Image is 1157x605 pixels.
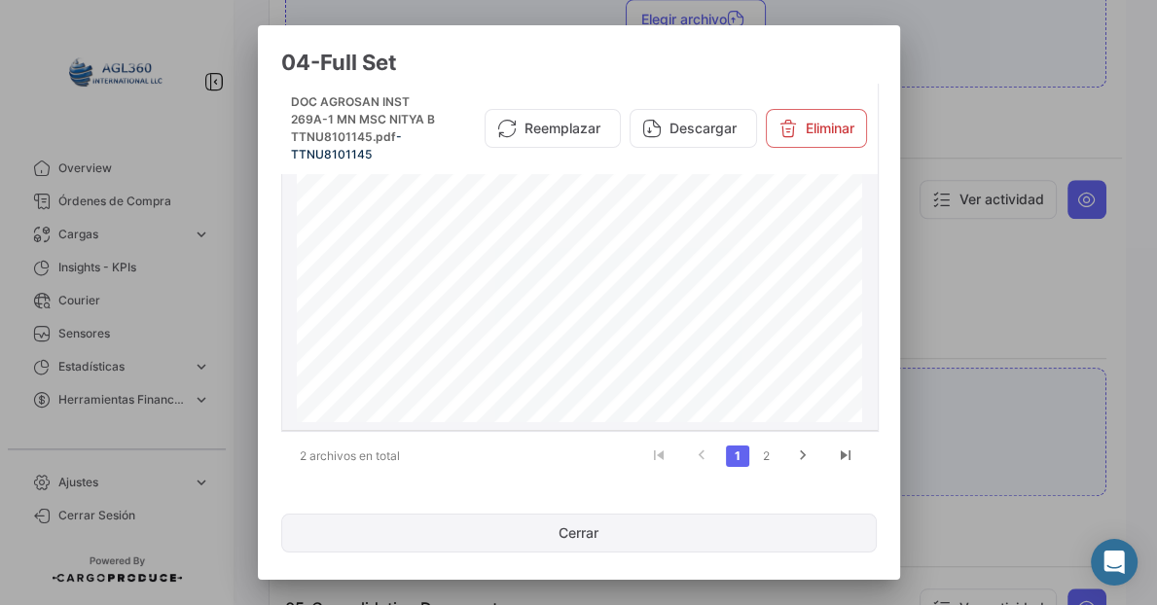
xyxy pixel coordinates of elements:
[281,49,877,76] h3: 04-Full Set
[723,440,752,473] li: page 1
[683,445,720,467] a: go to previous page
[784,445,821,467] a: go to next page
[630,109,757,148] button: Descargar
[752,440,781,473] li: page 2
[726,445,749,467] a: 1
[485,109,621,148] button: Reemplazar
[281,432,442,480] div: 2 archivos en total
[281,514,877,552] button: Cerrar
[640,445,677,467] a: go to first page
[755,445,778,467] a: 2
[766,109,867,148] button: Eliminar
[291,94,435,144] span: DOC AGROSAN INST 269A-1 MN MSC NITYA B TTNU8101145.pdf
[827,445,864,467] a: go to last page
[1091,539,1138,586] div: Abrir Intercom Messenger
